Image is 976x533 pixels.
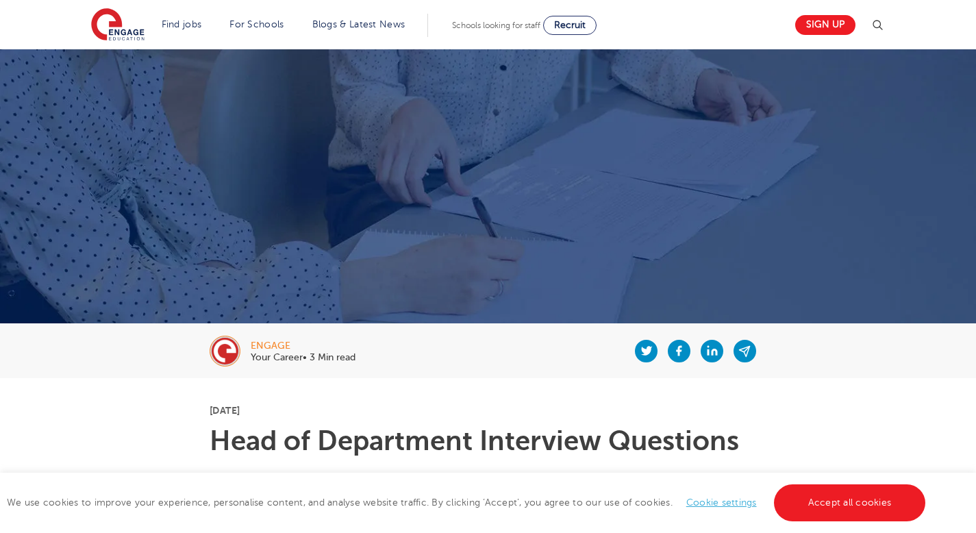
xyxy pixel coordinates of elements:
[91,8,145,42] img: Engage Education
[686,497,757,508] a: Cookie settings
[543,16,597,35] a: Recruit
[210,427,766,455] h1: Head of Department Interview Questions
[210,406,766,415] p: [DATE]
[312,19,405,29] a: Blogs & Latest News
[251,341,355,351] div: engage
[554,20,586,30] span: Recruit
[229,19,284,29] a: For Schools
[774,484,926,521] a: Accept all cookies
[452,21,540,30] span: Schools looking for staff
[251,353,355,362] p: Your Career• 3 Min read
[7,497,929,508] span: We use cookies to improve your experience, personalise content, and analyse website traffic. By c...
[795,15,855,35] a: Sign up
[162,19,202,29] a: Find jobs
